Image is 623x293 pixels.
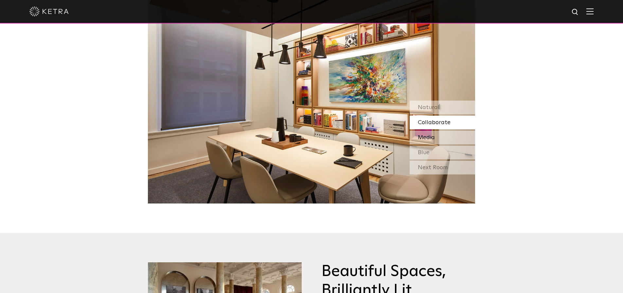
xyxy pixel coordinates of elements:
[418,105,439,110] span: Natural
[418,135,435,140] span: Media
[571,8,579,16] img: search icon
[586,8,594,14] img: Hamburger%20Nav.svg
[29,7,69,16] img: ketra-logo-2019-white
[410,161,475,174] div: Next Room
[418,150,430,155] span: Blue
[418,120,451,125] span: Collaborate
